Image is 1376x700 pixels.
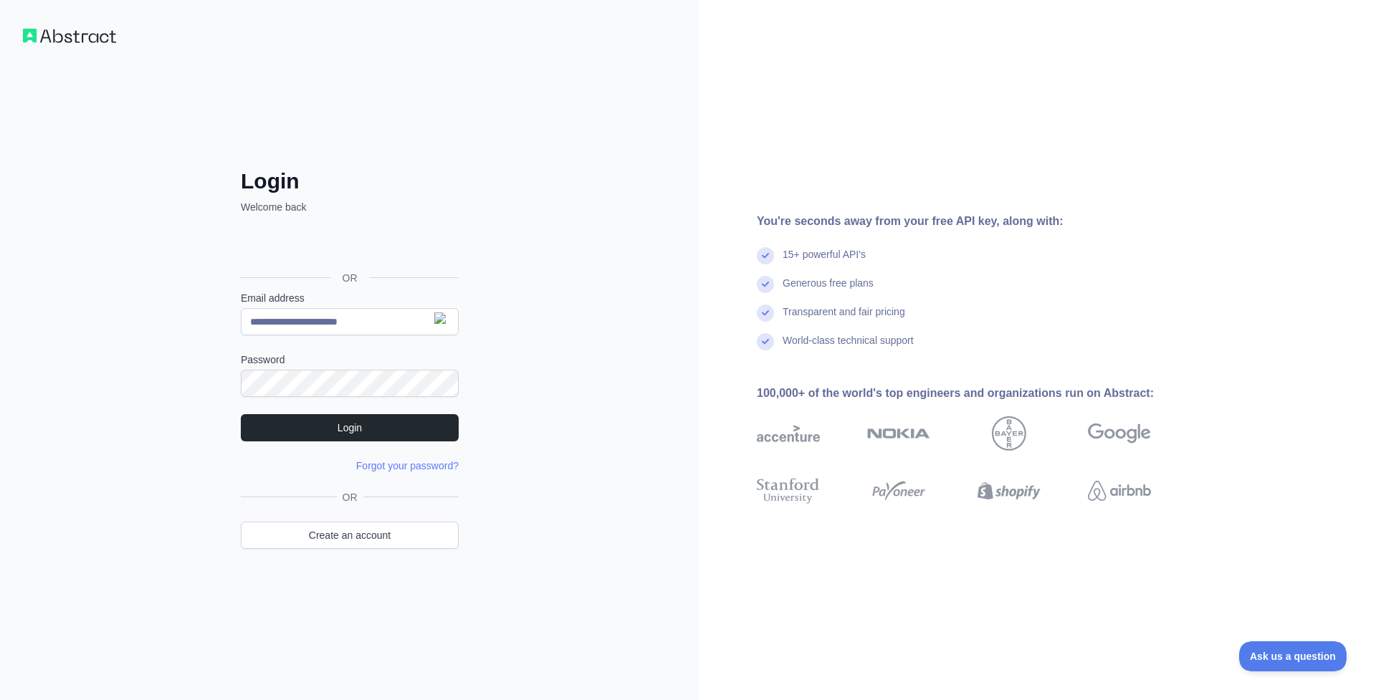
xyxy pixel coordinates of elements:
[23,29,116,43] img: Workflow
[234,230,463,262] iframe: Sign in with Google Button
[783,247,866,276] div: 15+ powerful API's
[757,305,774,322] img: check mark
[783,305,905,333] div: Transparent and fair pricing
[241,291,459,305] label: Email address
[757,333,774,350] img: check mark
[757,276,774,293] img: check mark
[241,200,459,214] p: Welcome back
[241,353,459,367] label: Password
[992,416,1026,451] img: bayer
[867,416,930,451] img: nokia
[783,333,914,362] div: World-class technical support
[434,312,451,330] img: productIconColored.f2433d9a.svg
[1088,416,1151,451] img: google
[757,213,1197,230] div: You're seconds away from your free API key, along with:
[331,271,369,285] span: OR
[978,475,1041,507] img: shopify
[241,414,459,441] button: Login
[783,276,874,305] div: Generous free plans
[1088,475,1151,507] img: airbnb
[867,475,930,507] img: payoneer
[241,168,459,194] h2: Login
[356,460,459,471] a: Forgot your password?
[757,385,1197,402] div: 100,000+ of the world's top engineers and organizations run on Abstract:
[757,416,820,451] img: accenture
[757,247,774,264] img: check mark
[1239,641,1347,671] iframe: Toggle Customer Support
[241,522,459,549] a: Create an account
[337,490,363,504] span: OR
[757,475,820,507] img: stanford university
